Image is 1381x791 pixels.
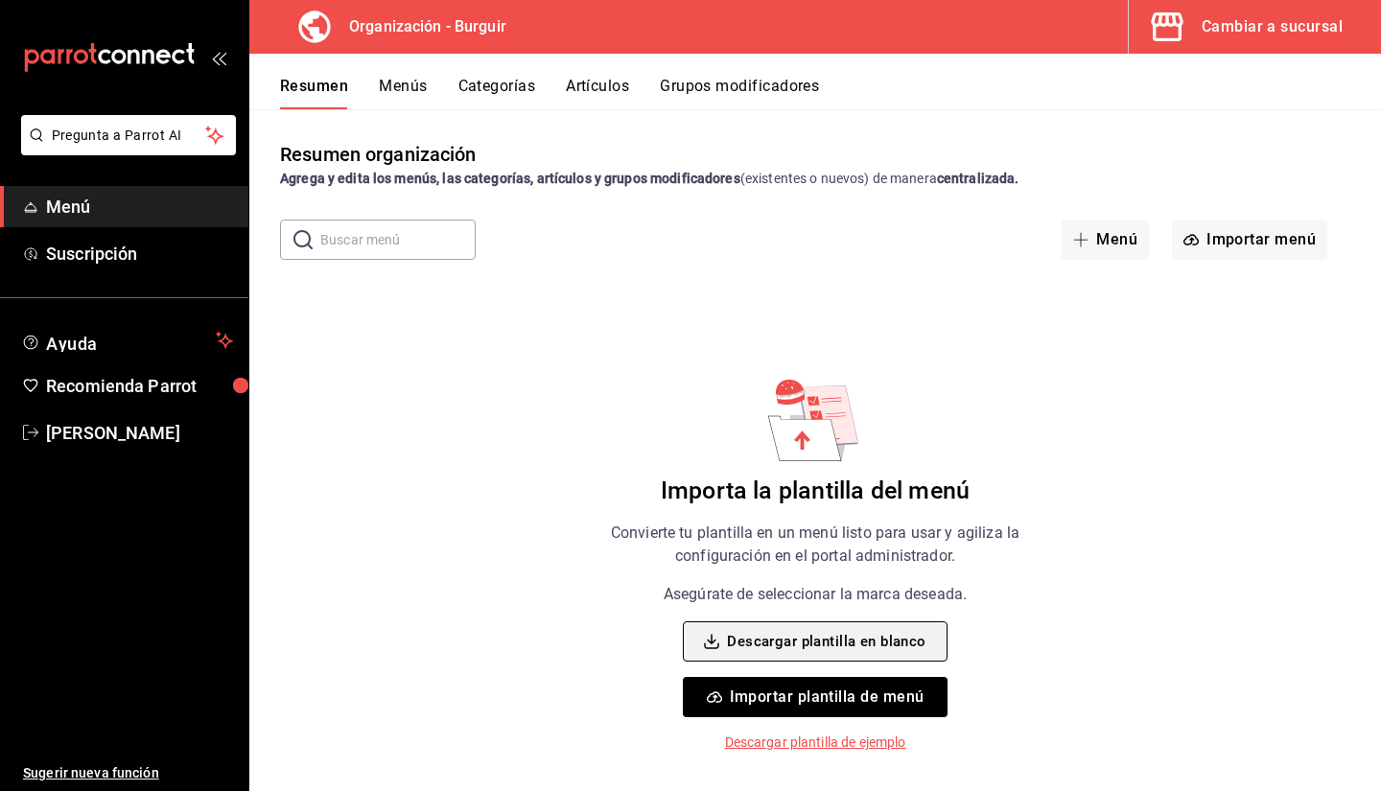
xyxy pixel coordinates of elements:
[211,50,226,65] button: open_drawer_menu
[21,115,236,155] button: Pregunta a Parrot AI
[46,420,233,446] span: [PERSON_NAME]
[725,733,906,753] p: Descargar plantilla de ejemplo
[46,373,233,399] span: Recomienda Parrot
[683,677,947,717] button: Importar plantilla de menú
[573,522,1057,568] p: Convierte tu plantilla en un menú listo para usar y agiliza la configuración en el portal adminis...
[334,15,506,38] h3: Organización - Burguir
[13,139,236,159] a: Pregunta a Parrot AI
[23,763,233,783] span: Sugerir nueva función
[46,241,233,267] span: Suscripción
[320,221,476,259] input: Buscar menú
[280,77,348,109] button: Resumen
[46,194,233,220] span: Menú
[1202,13,1343,40] div: Cambiar a sucursal
[379,77,427,109] button: Menús
[566,77,629,109] button: Artículos
[1172,220,1327,260] button: Importar menú
[937,171,1019,186] strong: centralizada.
[458,77,536,109] button: Categorías
[280,140,477,169] div: Resumen organización
[661,477,970,506] h6: Importa la plantilla del menú
[683,621,947,662] button: Descargar plantilla en blanco
[280,171,740,186] strong: Agrega y edita los menús, las categorías, artículos y grupos modificadores
[660,77,819,109] button: Grupos modificadores
[280,77,1381,109] div: navigation tabs
[1062,220,1149,260] button: Menú
[46,329,208,352] span: Ayuda
[52,126,206,146] span: Pregunta a Parrot AI
[280,169,1350,189] div: (existentes o nuevos) de manera
[664,583,967,606] p: Asegúrate de seleccionar la marca deseada.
